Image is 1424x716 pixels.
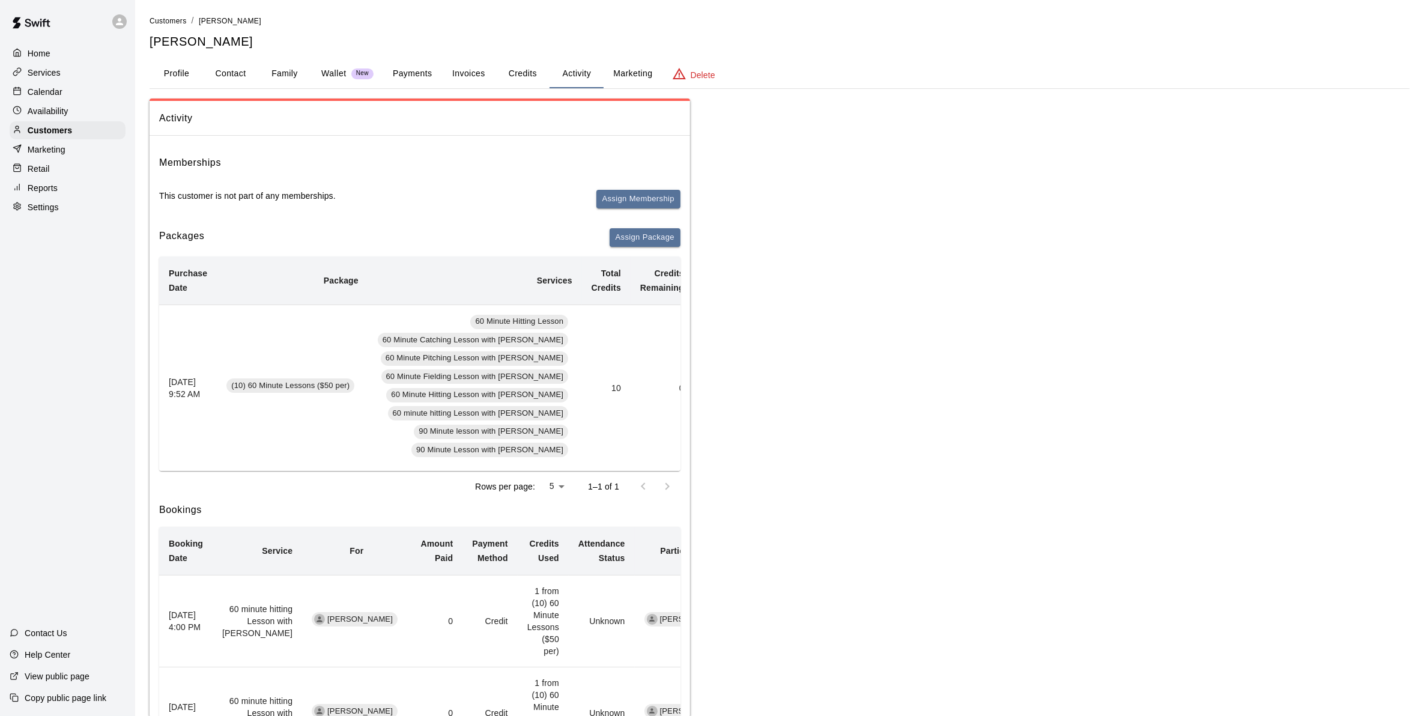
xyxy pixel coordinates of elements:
span: (10) 60 Minute Lessons ($50 per) [226,380,354,392]
table: simple table [159,256,819,471]
a: Availability [10,102,126,120]
p: Copy public page link [25,692,106,704]
div: Nathan Murphy [314,614,325,625]
a: Marketing [10,141,126,159]
button: Invoices [441,59,495,88]
p: Marketing [28,144,65,156]
a: Home [10,44,126,62]
button: Marketing [604,59,662,88]
li: / [192,14,194,27]
button: Assign Membership [596,190,680,208]
p: View public page [25,670,89,682]
p: Home [28,47,50,59]
p: Availability [28,105,68,117]
span: 60 minute hitting Lesson with [PERSON_NAME] [388,408,569,419]
td: Unknown [569,575,635,667]
button: Activity [550,59,604,88]
p: Services [28,67,61,79]
b: Participating Staff [660,546,734,556]
button: Family [258,59,312,88]
p: Delete [691,69,715,81]
div: [PERSON_NAME] [644,612,730,626]
button: Contact [204,59,258,88]
a: Customers [150,16,187,25]
button: Assign Package [610,228,680,247]
td: 0 [411,575,463,667]
a: Calendar [10,83,126,101]
b: Purchase Date [169,268,207,293]
th: [DATE] 9:52 AM [159,305,217,471]
h6: Memberships [159,155,221,171]
div: 5 [540,478,569,495]
b: Booking Date [169,539,203,563]
div: Bryan Anderson [647,614,658,625]
p: Settings [28,201,59,213]
span: Customers [150,17,187,25]
p: Rows per page: [475,481,535,493]
b: Total Credits [592,268,621,293]
span: 90 Minute lesson with [PERSON_NAME] [414,426,568,437]
span: [PERSON_NAME] [323,614,398,625]
p: 1–1 of 1 [588,481,619,493]
a: Settings [10,198,126,216]
span: 60 Minute Pitching Lesson with [PERSON_NAME] [381,353,568,364]
p: Reports [28,182,58,194]
span: New [351,70,374,77]
b: Credits Remaining [640,268,684,293]
p: Retail [28,163,50,175]
a: Reports [10,179,126,197]
span: 90 Minute Lesson with [PERSON_NAME] [411,444,568,456]
p: Contact Us [25,627,67,639]
a: Retail [10,160,126,178]
td: Credit [462,575,517,667]
b: Service [262,546,292,556]
h6: Bookings [159,502,680,518]
td: 10 [582,305,631,471]
nav: breadcrumb [150,14,1410,28]
span: [PERSON_NAME] [199,17,261,25]
div: basic tabs example [150,59,1410,88]
span: 60 Minute Hitting Lesson with [PERSON_NAME] [386,389,568,401]
h5: [PERSON_NAME] [150,34,1410,50]
span: 60 Minute Hitting Lesson [470,316,568,327]
p: Help Center [25,649,70,661]
b: For [350,546,363,556]
b: Credits Used [530,539,559,563]
p: Calendar [28,86,62,98]
th: [DATE] 4:00 PM [159,575,213,667]
b: Amount Paid [421,539,453,563]
span: Activity [159,111,680,126]
b: Payment Method [472,539,507,563]
td: 60 minute hitting Lesson with [PERSON_NAME] [213,575,302,667]
b: Services [537,276,572,285]
button: Credits [495,59,550,88]
a: (10) 60 Minute Lessons ($50 per) [226,382,359,392]
h6: Packages [159,228,204,247]
td: 0 [631,305,694,471]
p: Wallet [321,67,347,80]
a: Services [10,64,126,82]
p: Customers [28,124,72,136]
b: Attendance Status [578,539,625,563]
span: 60 Minute Catching Lesson with [PERSON_NAME] [378,335,568,346]
td: 1 from (10) 60 Minute Lessons ($50 per) [518,575,569,667]
button: Profile [150,59,204,88]
b: Package [324,276,359,285]
span: [PERSON_NAME] [655,614,730,625]
p: This customer is not part of any memberships. [159,190,336,202]
button: Payments [383,59,441,88]
span: 60 Minute Fielding Lesson with [PERSON_NAME] [381,371,569,383]
a: Customers [10,121,126,139]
